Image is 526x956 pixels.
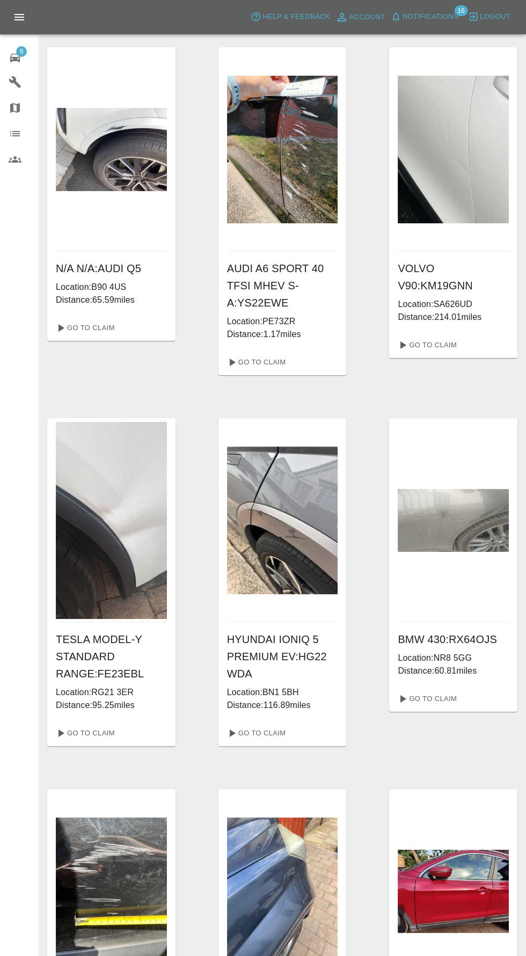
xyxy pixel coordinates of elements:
[398,631,509,648] h6: BMW 430 : RX64OJS
[56,686,167,699] p: Location: RG21 3ER
[388,9,461,25] button: Notifications
[393,690,459,707] a: Go To Claim
[52,725,118,742] a: Go To Claim
[398,298,509,311] p: Location: SA626UD
[56,631,167,682] h6: TESLA MODEL-Y STANDARD RANGE : FE23EBL
[227,686,338,699] p: Location: BN1 5BH
[227,315,338,328] p: Location: PE73ZR
[56,281,167,294] p: Location: B90 4US
[393,337,459,354] a: Go To Claim
[223,725,289,742] a: Go To Claim
[227,328,338,341] p: Distance: 1.17 miles
[398,311,509,324] p: Distance: 214.01 miles
[398,260,509,294] h6: VOLVO V90 : KM19GNN
[223,354,289,371] a: Go To Claim
[454,5,467,16] span: 16
[349,11,385,24] span: Account
[227,631,338,682] h6: HYUNDAI IONIQ 5 PREMIUM EV : HG22 WDA
[465,9,513,25] button: Logout
[248,9,332,25] button: Help & Feedback
[227,260,338,311] h6: AUDI A6 SPORT 40 TFSI MHEV S-A : YS22EWE
[56,294,167,306] p: Distance: 65.59 miles
[403,11,458,23] span: Notifications
[333,9,388,26] a: Account
[6,4,32,30] button: Open drawer
[480,11,510,23] span: Logout
[262,11,330,23] span: Help & Feedback
[56,699,167,712] p: Distance: 95.25 miles
[398,652,509,665] p: Location: NR8 5GG
[56,260,167,277] h6: N/A N/A : AUDI Q5
[227,699,338,712] p: Distance: 116.89 miles
[398,665,509,677] p: Distance: 60.81 miles
[52,319,118,337] a: Go To Claim
[16,46,27,57] span: 9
